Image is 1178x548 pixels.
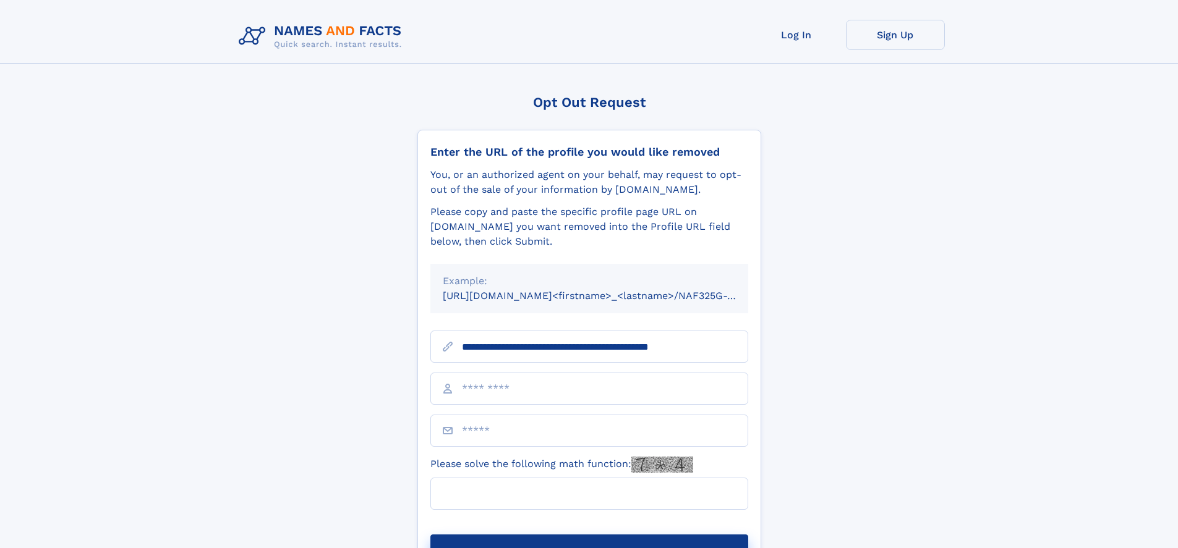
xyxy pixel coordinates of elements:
a: Log In [747,20,846,50]
a: Sign Up [846,20,945,50]
label: Please solve the following math function: [430,457,693,473]
small: [URL][DOMAIN_NAME]<firstname>_<lastname>/NAF325G-xxxxxxxx [443,290,772,301]
div: Enter the URL of the profile you would like removed [430,145,748,159]
div: Opt Out Request [417,95,761,110]
div: You, or an authorized agent on your behalf, may request to opt-out of the sale of your informatio... [430,167,748,197]
img: Logo Names and Facts [234,20,412,53]
div: Example: [443,274,736,289]
div: Please copy and paste the specific profile page URL on [DOMAIN_NAME] you want removed into the Pr... [430,204,748,249]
